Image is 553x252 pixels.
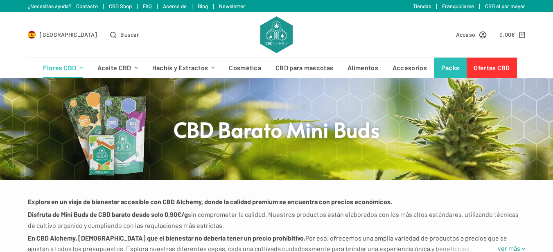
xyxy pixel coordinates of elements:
[40,30,97,39] span: [GEOGRAPHIC_DATA]
[341,58,386,78] a: Alimentos
[123,116,430,143] h1: CBD Barato Mini Buds
[456,30,476,39] span: Acceso
[36,58,90,78] a: Flores CBD
[499,31,515,38] bdi: 0,00
[222,58,269,78] a: Cosmética
[434,58,467,78] a: Packs
[120,30,139,39] span: Buscar
[28,31,36,39] img: ES Flag
[143,3,152,9] a: FAQ
[110,30,139,39] button: Abrir formulario de búsqueda
[485,3,525,9] a: CBD al por mayor
[28,234,305,242] strong: En CBD Alchemy, [DEMOGRAPHIC_DATA] que el bienestar no debería tener un precio prohibitivo.
[145,58,222,78] a: Hachís y Extractos
[36,58,517,78] nav: Menú de cabecera
[28,198,392,205] strong: Explora en un viaje de bienestar accesible con CBD Alchemy, donde la calidad premium se encuentra...
[467,58,517,78] a: Ofertas CBD
[456,30,487,39] a: Acceso
[28,30,97,39] a: Select Country
[90,58,145,78] a: Aceite CBD
[198,3,208,9] a: Blog
[385,58,434,78] a: Accesorios
[219,3,245,9] a: Newsletter
[499,30,525,39] a: Carro de compra
[28,209,526,231] p: sin comprometer la calidad. Nuestros productos están elaborados con los más altos estándares, uti...
[511,31,515,38] span: €
[28,210,188,218] strong: Disfruta de Mini Buds de CBD barato desde solo 0,90€/g
[260,16,292,53] img: CBD Alchemy
[442,3,474,9] a: Franquiciarse
[413,3,431,9] a: Tiendas
[163,3,187,9] a: Acerca de
[28,3,98,9] a: ¿Necesitas ayuda? Contacto
[109,3,132,9] a: CBD Shop
[269,58,341,78] a: CBD para mascotas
